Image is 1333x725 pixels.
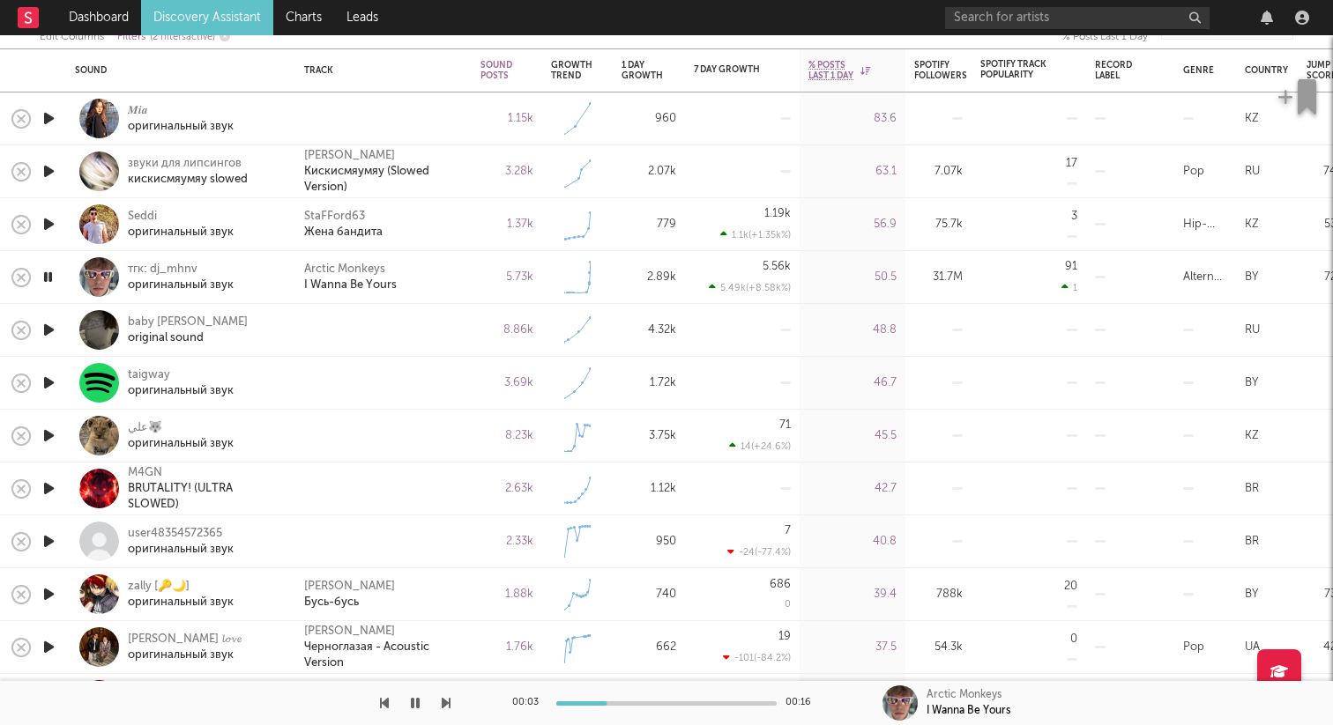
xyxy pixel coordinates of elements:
div: 39.4 [808,584,897,605]
a: Кискисмяумяу (Slowed Version) [304,164,463,196]
div: taigway [128,367,234,383]
div: Spotify Followers [914,60,967,81]
div: Hip-Hop/Rap [1183,214,1227,235]
div: 1.15k [480,108,533,129]
div: 2.07k [622,161,676,182]
div: 40.8 [808,531,897,552]
div: % Posts Last 1 Day [1062,26,1148,48]
a: Жена бандита [304,225,383,240]
div: 37.5 [808,637,897,658]
div: оригинальный звук [128,436,234,452]
a: M4GNBRUTALITY! (ULTRA SLOWED) [128,465,282,513]
div: оригинальный звук [128,647,242,663]
div: 3.75k [622,425,676,447]
div: 7.07k [914,161,963,182]
div: 20 [1064,581,1077,592]
div: 1 [1061,282,1077,293]
a: I Wanna Be Yours [304,277,397,293]
div: 7 Day Growth [694,64,764,75]
div: 00:03 [512,692,547,714]
div: BR [1245,531,1259,552]
input: Search for artists [945,7,1210,29]
div: Growth Trend [551,60,595,81]
div: оригинальный звук [128,595,234,610]
div: Sound [75,65,278,76]
div: 𝑴𝒊𝒂 [128,103,234,119]
div: 42.7 [808,478,897,499]
div: 1.19k [764,208,791,219]
div: baby [PERSON_NAME] [128,314,248,330]
div: 2.89k [622,267,676,288]
div: BY [1245,584,1258,605]
div: RU [1245,161,1260,182]
div: оригинальный звук [128,225,234,240]
div: StaFFord63 [304,209,365,225]
a: тгк: dj_mhnvоригинальный звук [128,262,234,293]
div: 63.1 [808,161,897,182]
span: % Posts Last 1 Day [808,60,856,81]
div: [PERSON_NAME] 𝓵𝓸𝓿𝓮 [128,632,242,647]
a: taigwayоригинальный звук [128,367,234,399]
div: BR [1245,478,1259,499]
div: 48.8 [808,320,897,341]
div: 740 [622,584,676,605]
div: 1.76k [480,637,533,658]
a: Черноглазая - Acoustic Version [304,640,463,671]
div: оригинальный звук [128,119,234,135]
div: 662 [622,637,676,658]
div: Record Label [1095,60,1139,81]
a: user48354572365оригинальный звук [128,526,234,558]
div: 4.32k [622,320,676,341]
div: 1.1k ( +1.35k % ) [720,229,791,240]
div: Pop [1183,161,1204,182]
div: 2.33k [480,531,533,552]
div: Track [304,65,454,76]
div: 779 [622,214,676,235]
div: 1.88k [480,584,533,605]
div: 00:16 [786,692,821,714]
div: 5.49k ( +8.58k % ) [709,282,791,293]
div: 17 [1066,158,1077,169]
div: 3.28k [480,161,533,182]
span: ( 2 filters active) [150,33,215,42]
div: -24 ( -77.4 % ) [727,546,791,558]
a: звуки для липсинговкискисмяумяу slowed [128,156,248,188]
div: 0 [785,600,791,610]
a: [PERSON_NAME] [304,624,395,640]
div: 56.9 [808,214,897,235]
a: baby [PERSON_NAME]original sound [128,314,248,346]
a: Бусь-бусь [304,595,359,610]
div: Filters [117,26,230,48]
div: 46.7 [808,373,897,394]
a: [PERSON_NAME] [304,579,395,595]
div: Seddi [128,209,234,225]
div: звуки для липсингов [128,156,248,172]
div: оригинальный звук [128,277,234,293]
div: Sound Posts [480,60,512,81]
div: BRUTALITY! (ULTRA SLOWED) [128,481,282,513]
div: 8.23k [480,425,533,447]
a: علي🐺оригинальный звук [128,420,234,452]
div: original sound [128,330,248,346]
div: 686 [770,579,791,590]
div: 1.37k [480,214,533,235]
div: Genre [1183,65,1214,76]
div: KZ [1245,214,1259,235]
div: Spotify Track Popularity [980,59,1051,80]
div: Pop [1183,637,1204,658]
div: علي🐺 [128,420,234,436]
div: 3 [1071,211,1077,222]
div: 14 ( +24.6 % ) [729,440,791,452]
div: user48354572365 [128,526,234,542]
div: 0 [1070,633,1077,645]
div: [PERSON_NAME] [304,148,395,164]
div: Edit Columns [40,26,104,48]
a: 𝑴𝒊𝒂оригинальный звук [128,103,234,135]
div: 788k [914,584,963,605]
div: 19 [778,631,791,642]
